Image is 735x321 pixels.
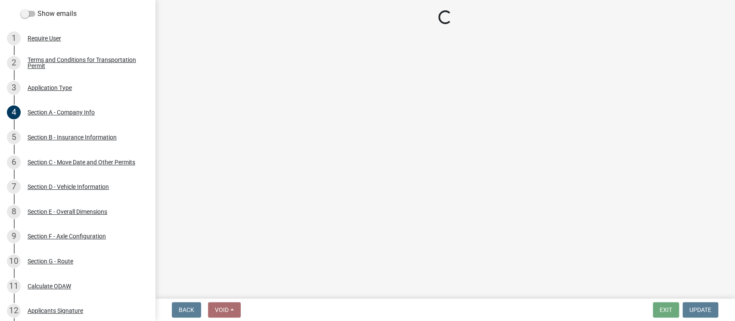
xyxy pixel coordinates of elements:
div: Section A - Company Info [28,109,95,115]
div: 5 [7,130,21,144]
button: Update [682,302,718,318]
div: Section F - Axle Configuration [28,233,106,239]
div: Terms and Conditions for Transportation Permit [28,57,141,69]
div: Require User [28,35,61,41]
button: Void [208,302,241,318]
div: 11 [7,279,21,293]
div: 7 [7,180,21,194]
div: Applicants Signature [28,308,83,314]
div: 4 [7,105,21,119]
div: 3 [7,81,21,95]
div: 12 [7,304,21,318]
button: Exit [653,302,679,318]
div: 9 [7,229,21,243]
div: 2 [7,56,21,70]
div: 6 [7,155,21,169]
span: Update [689,306,711,313]
span: Void [215,306,229,313]
button: Back [172,302,201,318]
div: Application Type [28,85,72,91]
div: Section E - Overall Dimensions [28,209,107,215]
div: Section C - Move Date and Other Permits [28,159,135,165]
div: Calculate ODAW [28,283,71,289]
div: Section D - Vehicle Information [28,184,109,190]
span: Back [179,306,194,313]
div: Section B - Insurance Information [28,134,117,140]
div: Section G - Route [28,258,73,264]
div: 10 [7,254,21,268]
div: 8 [7,205,21,219]
label: Show emails [21,9,77,19]
div: 1 [7,31,21,45]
